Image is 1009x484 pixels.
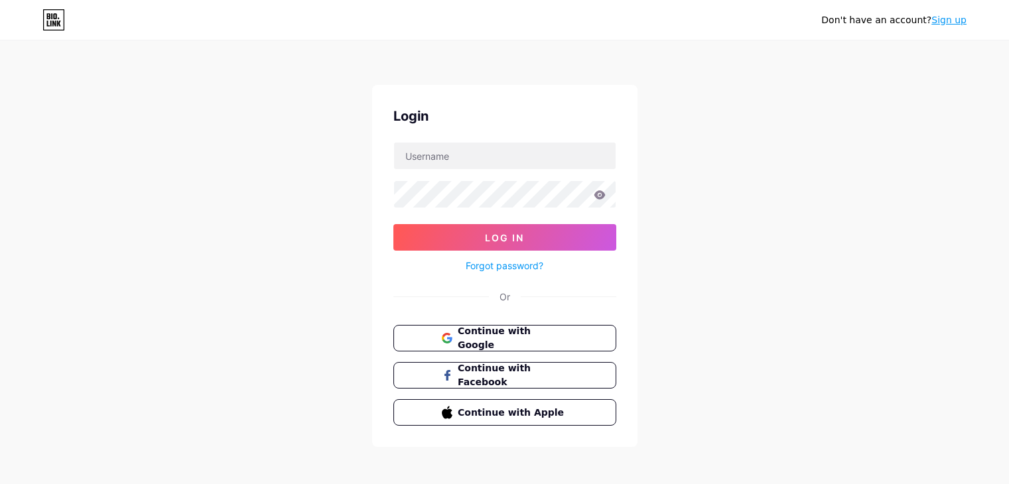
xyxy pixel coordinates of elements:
[821,13,967,27] div: Don't have an account?
[458,324,567,352] span: Continue with Google
[393,106,616,126] div: Login
[458,406,567,420] span: Continue with Apple
[393,224,616,251] button: Log In
[485,232,524,243] span: Log In
[393,362,616,389] button: Continue with Facebook
[393,325,616,351] button: Continue with Google
[466,259,543,272] a: Forgot password?
[458,361,567,389] span: Continue with Facebook
[931,15,967,25] a: Sign up
[500,290,510,304] div: Or
[394,143,616,169] input: Username
[393,399,616,426] button: Continue with Apple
